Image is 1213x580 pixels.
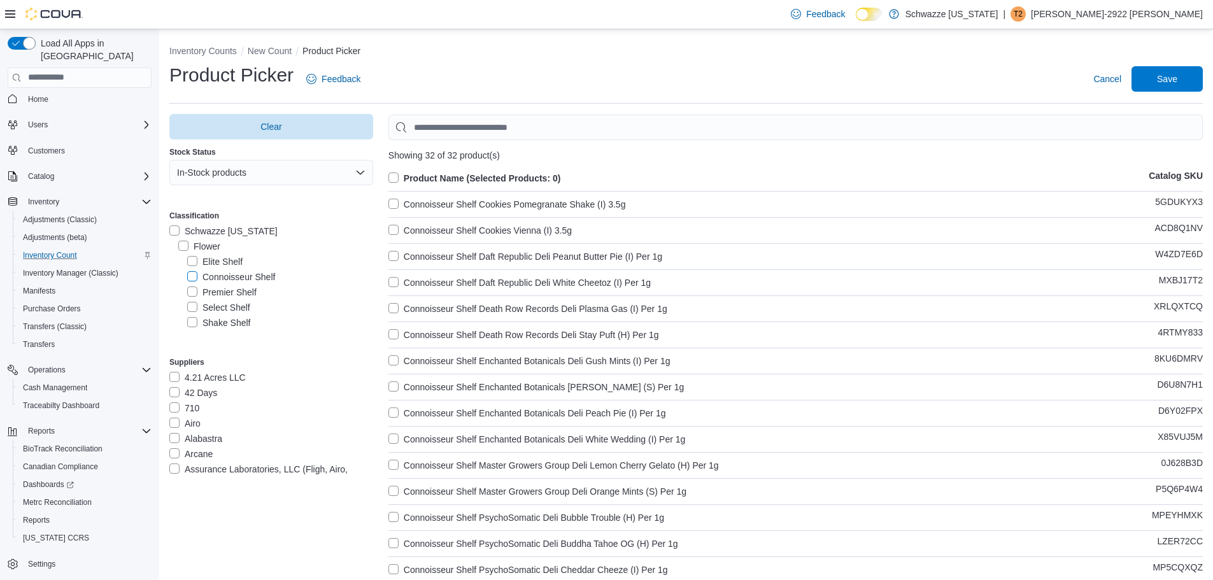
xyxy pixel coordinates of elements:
label: Schwazze [US_STATE] [169,223,278,239]
input: Use aria labels when no actual label is in use [388,115,1203,140]
a: Feedback [786,1,850,27]
p: XRLQXTCQ [1154,301,1203,316]
span: Inventory Manager (Classic) [23,268,118,278]
p: Catalog SKU [1149,171,1203,186]
span: Dashboards [23,479,74,490]
span: Reports [18,513,152,528]
label: Connoisseur Shelf Cookies Vienna (I) 3.5g [388,223,572,238]
span: Inventory Count [23,250,77,260]
label: Assurance Laboratories, LLC (Fligh, Airo, [PERSON_NAME]) [169,462,373,492]
p: | [1003,6,1005,22]
p: [PERSON_NAME]-2922 [PERSON_NAME] [1031,6,1203,22]
label: Connoisseur Shelf Enchanted Botanicals Deli Gush Mints (I) Per 1g [388,353,670,369]
span: [US_STATE] CCRS [23,533,89,543]
button: Catalog [3,167,157,185]
button: Inventory Manager (Classic) [13,264,157,282]
span: Reports [28,426,55,436]
span: Operations [28,365,66,375]
a: [US_STATE] CCRS [18,530,94,546]
button: Inventory [3,193,157,211]
p: MP5CQXQZ [1153,562,1203,577]
span: Home [28,94,48,104]
label: 42 Days [169,385,217,400]
label: Connoisseur Shelf Enchanted Botanicals Deli White Wedding (I) Per 1g [388,432,686,447]
span: Reports [23,515,50,525]
a: Inventory Count [18,248,82,263]
span: Catalog [28,171,54,181]
button: Operations [23,362,71,378]
label: Connoisseur Shelf Enchanted Botanicals Deli Peach Pie (I) Per 1g [388,406,666,421]
label: Connoisseur Shelf PsychoSomatic Deli Cheddar Cheeze (I) Per 1g [388,562,668,577]
span: Purchase Orders [18,301,152,316]
span: Metrc Reconciliation [23,497,92,507]
button: Traceabilty Dashboard [13,397,157,414]
label: Connoisseur Shelf Death Row Records Deli Stay Puft (H) Per 1g [388,327,659,343]
p: Schwazze [US_STATE] [905,6,998,22]
label: Product Name (Selected Products: 0) [388,171,561,186]
span: Purchase Orders [23,304,81,314]
span: Traceabilty Dashboard [23,400,99,411]
label: Connoisseur Shelf Death Row Records Deli Plasma Gas (I) Per 1g [388,301,667,316]
a: Cash Management [18,380,92,395]
button: Adjustments (beta) [13,229,157,246]
label: Connoisseur Shelf Cookies Pomegranate Shake (I) 3.5g [388,197,626,212]
span: Catalog [23,169,152,184]
button: Operations [3,361,157,379]
span: Cancel [1093,73,1121,85]
button: Inventory [23,194,64,209]
span: Inventory [28,197,59,207]
a: Transfers (Classic) [18,319,92,334]
button: Purchase Orders [13,300,157,318]
p: W4ZD7E6D [1155,249,1203,264]
button: Users [3,116,157,134]
span: Operations [23,362,152,378]
p: MPEYHMXK [1152,510,1203,525]
span: Traceabilty Dashboard [18,398,152,413]
button: Transfers [13,336,157,353]
label: Connoisseur Shelf Daft Republic Deli Peanut Butter Pie (I) Per 1g [388,249,662,264]
p: ACD8Q1NV [1155,223,1203,238]
span: T2 [1014,6,1023,22]
p: 8KU6DMRV [1154,353,1203,369]
span: Users [28,120,48,130]
div: Turner-2922 Ashby [1011,6,1026,22]
button: Inventory Counts [169,46,237,56]
nav: An example of EuiBreadcrumbs [169,45,1203,60]
span: Load All Apps in [GEOGRAPHIC_DATA] [36,37,152,62]
label: Premier Shelf [187,285,257,300]
button: [US_STATE] CCRS [13,529,157,547]
button: Reports [13,511,157,529]
span: Home [23,91,152,107]
label: OZ Special [187,330,246,346]
a: Feedback [301,66,365,92]
a: Metrc Reconciliation [18,495,97,510]
img: Cova [25,8,83,20]
button: Metrc Reconciliation [13,493,157,511]
a: Transfers [18,337,60,352]
label: Arcane [169,446,213,462]
span: Adjustments (beta) [18,230,152,245]
label: Elite Shelf [187,254,243,269]
a: Dashboards [13,476,157,493]
span: Adjustments (Classic) [18,212,152,227]
button: Users [23,117,53,132]
button: Transfers (Classic) [13,318,157,336]
span: Canadian Compliance [18,459,152,474]
span: Metrc Reconciliation [18,495,152,510]
button: Customers [3,141,157,160]
p: D6U8N7H1 [1157,379,1203,395]
span: Settings [23,556,152,572]
span: Users [23,117,152,132]
button: In-Stock products [169,160,373,185]
a: Customers [23,143,70,159]
button: Manifests [13,282,157,300]
label: Classification [169,211,219,221]
a: Adjustments (Classic) [18,212,102,227]
a: BioTrack Reconciliation [18,441,108,456]
span: Cash Management [18,380,152,395]
span: Washington CCRS [18,530,152,546]
span: Save [1157,73,1177,85]
span: Adjustments (beta) [23,232,87,243]
label: 710 [169,400,199,416]
label: Suppliers [169,357,204,367]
